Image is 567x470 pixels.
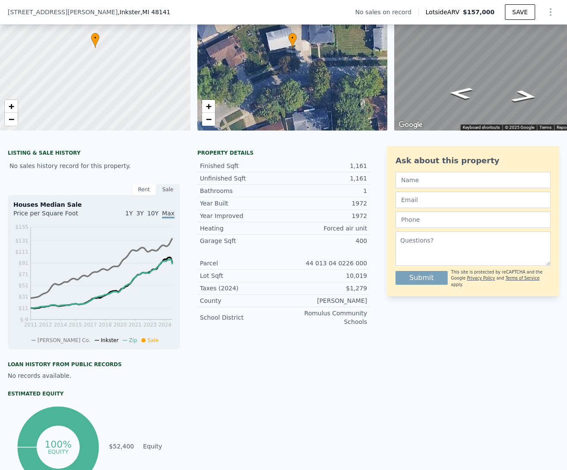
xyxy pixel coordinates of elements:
[8,361,180,368] div: Loan history from public records
[283,162,367,170] div: 1,161
[542,3,559,21] button: Show Options
[355,8,418,16] div: No sales on record
[539,125,551,130] a: Terms
[283,224,367,233] div: Forced air unit
[426,8,463,16] span: Lotside ARV
[13,200,174,209] div: Houses Median Sale
[19,260,28,266] tspan: $91
[283,284,367,293] div: $1,279
[114,322,127,328] tspan: 2020
[200,259,283,268] div: Parcel
[84,322,97,328] tspan: 2017
[147,337,159,343] span: Sale
[396,192,551,208] input: Email
[141,442,180,451] td: Equity
[156,184,180,195] div: Sale
[500,87,549,106] path: Go East, Carlysle St
[99,322,112,328] tspan: 2018
[505,276,539,280] a: Terms of Service
[15,238,28,244] tspan: $131
[288,33,297,48] div: •
[8,149,180,158] div: LISTING & SALE HISTORY
[101,337,118,343] span: Inkster
[19,294,28,300] tspan: $31
[396,155,551,167] div: Ask about this property
[129,337,137,343] span: Zip
[136,210,143,217] span: 3Y
[200,199,283,208] div: Year Built
[24,322,37,328] tspan: 2011
[396,212,551,228] input: Phone
[15,249,28,255] tspan: $111
[8,158,180,174] div: No sales history record for this property.
[19,271,28,277] tspan: $71
[162,210,174,218] span: Max
[54,322,67,328] tspan: 2014
[200,271,283,280] div: Lot Sqft
[13,209,94,223] div: Price per Square Foot
[467,276,495,280] a: Privacy Policy
[206,114,211,125] span: −
[109,442,134,451] td: $52,400
[200,296,283,305] div: County
[463,9,495,16] span: $157,000
[19,283,28,289] tspan: $51
[206,101,211,112] span: +
[283,237,367,245] div: 400
[8,390,180,397] div: Estimated Equity
[283,212,367,220] div: 1972
[200,212,283,220] div: Year Improved
[128,322,142,328] tspan: 2021
[5,113,18,126] a: Zoom out
[9,101,14,112] span: +
[69,322,82,328] tspan: 2015
[505,4,535,20] button: SAVE
[158,322,171,328] tspan: 2024
[202,113,215,126] a: Zoom out
[118,8,170,16] span: , Inkster
[463,125,500,131] button: Keyboard shortcuts
[451,269,551,288] div: This site is protected by reCAPTCHA and the Google and apply.
[283,271,367,280] div: 10,019
[200,224,283,233] div: Heating
[396,271,448,285] button: Submit
[143,322,157,328] tspan: 2023
[91,33,100,48] div: •
[283,187,367,195] div: 1
[48,448,69,454] tspan: equity
[288,34,297,42] span: •
[8,8,118,16] span: [STREET_ADDRESS][PERSON_NAME]
[200,187,283,195] div: Bathrooms
[20,317,28,323] tspan: $-9
[19,305,28,311] tspan: $11
[200,313,283,322] div: School District
[283,296,367,305] div: [PERSON_NAME]
[197,149,370,156] div: Property details
[125,210,133,217] span: 1Y
[140,9,171,16] span: , MI 48141
[15,224,28,230] tspan: $155
[132,184,156,195] div: Rent
[45,439,72,450] tspan: 100%
[283,174,367,183] div: 1,161
[202,100,215,113] a: Zoom in
[5,100,18,113] a: Zoom in
[200,237,283,245] div: Garage Sqft
[283,309,367,326] div: Romulus Community Schools
[283,259,367,268] div: 44 013 04 0226 000
[200,284,283,293] div: Taxes (2024)
[283,199,367,208] div: 1972
[396,119,425,131] a: Open this area in Google Maps (opens a new window)
[200,174,283,183] div: Unfinished Sqft
[505,125,534,130] span: © 2025 Google
[200,162,283,170] div: Finished Sqft
[91,34,100,42] span: •
[8,371,180,380] div: No records available.
[396,119,425,131] img: Google
[396,172,551,188] input: Name
[147,210,159,217] span: 10Y
[439,84,483,102] path: Go West, Carlysle St
[9,114,14,125] span: −
[39,322,52,328] tspan: 2012
[37,337,90,343] span: [PERSON_NAME] Co.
